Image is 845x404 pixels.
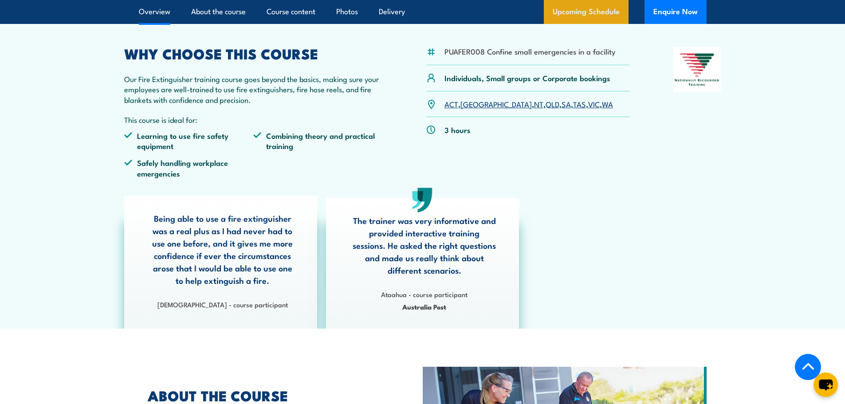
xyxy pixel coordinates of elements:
[814,373,838,397] button: chat-button
[534,98,543,109] a: NT
[444,46,616,56] li: PUAFER008 Confine small emergencies in a facility
[124,74,383,105] p: Our Fire Extinguisher training course goes beyond the basics, making sure your employees are well...
[673,47,721,92] img: Nationally Recognised Training logo.
[444,73,610,83] p: Individuals, Small groups or Corporate bookings
[157,299,288,309] strong: [DEMOGRAPHIC_DATA] - course participant
[148,389,382,401] h2: ABOUT THE COURSE
[253,130,383,151] li: Combining theory and practical training
[381,289,468,299] strong: Ataahua - course participant
[602,98,613,109] a: WA
[573,98,586,109] a: TAS
[444,98,458,109] a: ACT
[352,302,497,312] span: Australia Post
[124,114,383,125] p: This course is ideal for:
[150,212,295,286] p: Being able to use a fire extinguisher was a real plus as I had never had to use one before, and i...
[444,125,471,135] p: 3 hours
[588,98,600,109] a: VIC
[444,99,613,109] p: , , , , , , ,
[124,157,254,178] li: Safely handling workplace emergencies
[546,98,559,109] a: QLD
[124,47,383,59] h2: WHY CHOOSE THIS COURSE
[562,98,571,109] a: SA
[352,214,497,276] p: The trainer was very informative and provided interactive training sessions. He asked the right q...
[124,130,254,151] li: Learning to use fire safety equipment
[460,98,532,109] a: [GEOGRAPHIC_DATA]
